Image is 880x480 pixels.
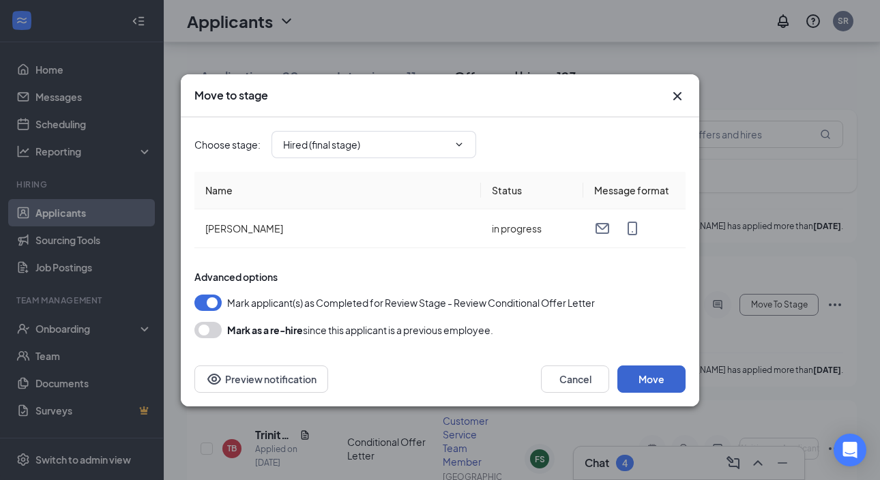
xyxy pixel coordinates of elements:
svg: ChevronDown [454,139,465,150]
th: Message format [583,172,686,209]
th: Name [194,172,481,209]
svg: MobileSms [624,220,641,237]
th: Status [481,172,583,209]
b: Mark as a re-hire [227,324,303,336]
svg: Eye [206,371,222,387]
span: [PERSON_NAME] [205,222,283,235]
td: in progress [481,209,583,248]
h3: Move to stage [194,88,268,103]
div: Open Intercom Messenger [834,434,866,466]
div: Advanced options [194,270,686,284]
button: Preview notificationEye [194,365,328,393]
span: Mark applicant(s) as Completed for Review Stage - Review Conditional Offer Letter [227,295,595,311]
button: Move [617,365,686,393]
button: Close [669,88,686,104]
span: Choose stage : [194,137,261,152]
div: since this applicant is a previous employee. [227,322,493,338]
svg: Email [594,220,611,237]
svg: Cross [669,88,686,104]
button: Cancel [541,365,609,393]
